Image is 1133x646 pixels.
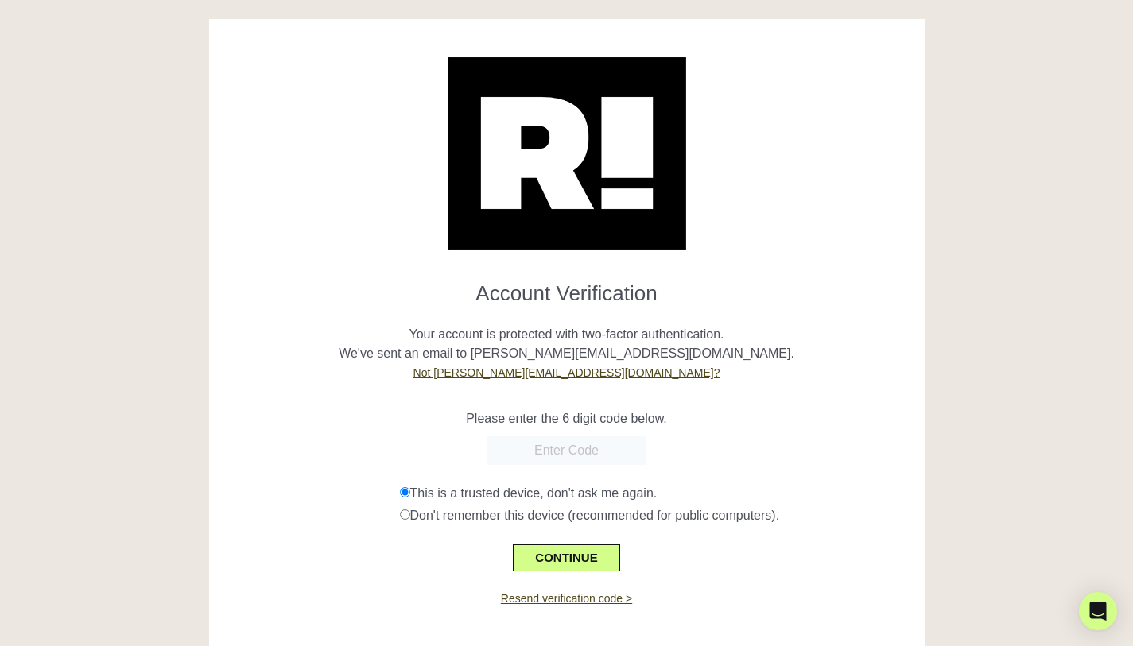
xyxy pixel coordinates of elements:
[501,592,632,605] a: Resend verification code >
[448,57,686,250] img: Retention.com
[400,484,913,503] div: This is a trusted device, don't ask me again.
[413,366,720,379] a: Not [PERSON_NAME][EMAIL_ADDRESS][DOMAIN_NAME]?
[221,409,913,428] p: Please enter the 6 digit code below.
[513,544,619,571] button: CONTINUE
[487,436,646,465] input: Enter Code
[221,306,913,382] p: Your account is protected with two-factor authentication. We've sent an email to [PERSON_NAME][EM...
[400,506,913,525] div: Don't remember this device (recommended for public computers).
[1079,592,1117,630] div: Open Intercom Messenger
[221,269,913,306] h1: Account Verification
